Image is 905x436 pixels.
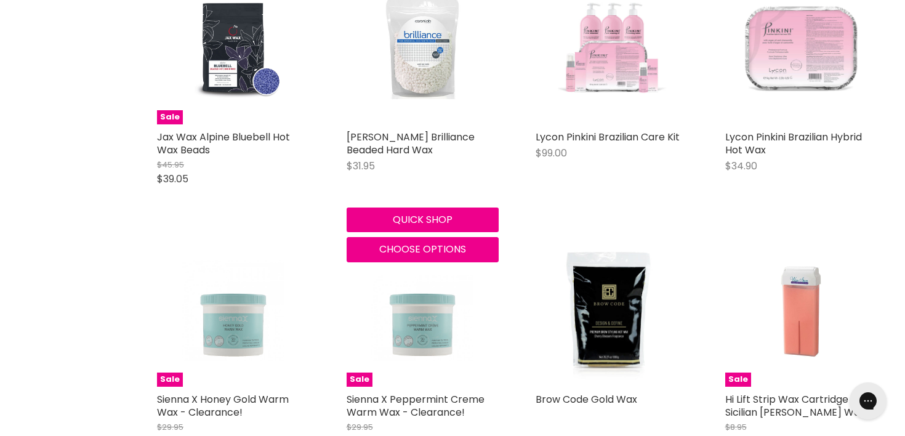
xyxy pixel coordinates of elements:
a: Hi Lift Strip Wax Cartridge Sicilian [PERSON_NAME] Wax [725,392,865,419]
span: Sale [157,110,183,124]
img: Brow Code Gold Wax [536,235,688,387]
a: Sienna X Peppermint Creme Warm Wax - Clearance!Sale [347,235,499,387]
button: Quick shop [347,208,499,232]
iframe: Gorgias live chat messenger [843,378,893,424]
span: Sale [157,373,183,387]
span: $34.90 [725,159,757,173]
span: $31.95 [347,159,375,173]
span: Sale [347,373,372,387]
a: Hi Lift Strip Wax Cartridge Sicilian Berry WaxSale [725,235,878,387]
a: Sienna X Honey Gold Warm Wax - Clearance! [157,392,289,419]
span: $29.95 [347,421,373,433]
span: $45.95 [157,159,184,171]
a: Jax Wax Alpine Bluebell Hot Wax Beads [157,130,290,157]
a: [PERSON_NAME] Brilliance Beaded Hard Wax [347,130,475,157]
a: Sienna X Peppermint Creme Warm Wax - Clearance! [347,392,485,419]
span: $99.00 [536,146,567,160]
button: Choose options [347,237,499,262]
a: Lycon Pinkini Brazilian Hybrid Hot Wax [725,130,862,157]
a: Lycon Pinkini Brazilian Care Kit [536,130,680,144]
span: $29.95 [157,421,183,433]
a: Brow Code Gold Wax [536,392,637,406]
span: Choose options [379,242,466,256]
span: $39.05 [157,172,188,186]
img: Sienna X Peppermint Creme Warm Wax - Clearance! [372,235,473,387]
span: $8.95 [725,421,747,433]
img: Hi Lift Strip Wax Cartridge Sicilian Berry Wax [750,235,852,387]
img: Sienna X Honey Gold Warm Wax - Clearance! [182,235,284,387]
a: Sienna X Honey Gold Warm Wax - Clearance!Sale [157,235,310,387]
span: Sale [725,373,751,387]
